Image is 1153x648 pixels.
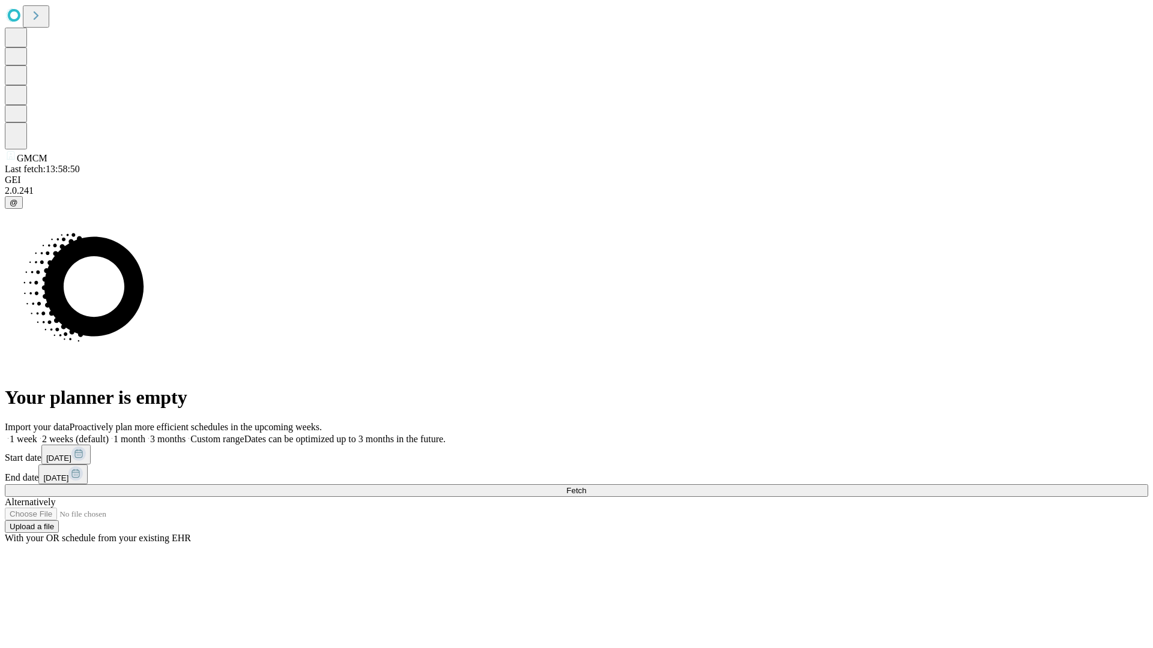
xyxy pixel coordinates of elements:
[46,454,71,463] span: [DATE]
[70,422,322,432] span: Proactively plan more efficient schedules in the upcoming weeks.
[42,434,109,444] span: 2 weeks (default)
[566,486,586,495] span: Fetch
[113,434,145,444] span: 1 month
[5,386,1148,409] h1: Your planner is empty
[5,196,23,209] button: @
[150,434,186,444] span: 3 months
[5,185,1148,196] div: 2.0.241
[5,445,1148,464] div: Start date
[17,153,47,163] span: GMCM
[41,445,91,464] button: [DATE]
[5,422,70,432] span: Import your data
[5,164,80,174] span: Last fetch: 13:58:50
[5,520,59,533] button: Upload a file
[10,434,37,444] span: 1 week
[5,464,1148,484] div: End date
[43,473,68,482] span: [DATE]
[190,434,244,444] span: Custom range
[5,484,1148,497] button: Fetch
[38,464,88,484] button: [DATE]
[5,497,55,507] span: Alternatively
[5,533,191,543] span: With your OR schedule from your existing EHR
[5,175,1148,185] div: GEI
[10,198,18,207] span: @
[244,434,446,444] span: Dates can be optimized up to 3 months in the future.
